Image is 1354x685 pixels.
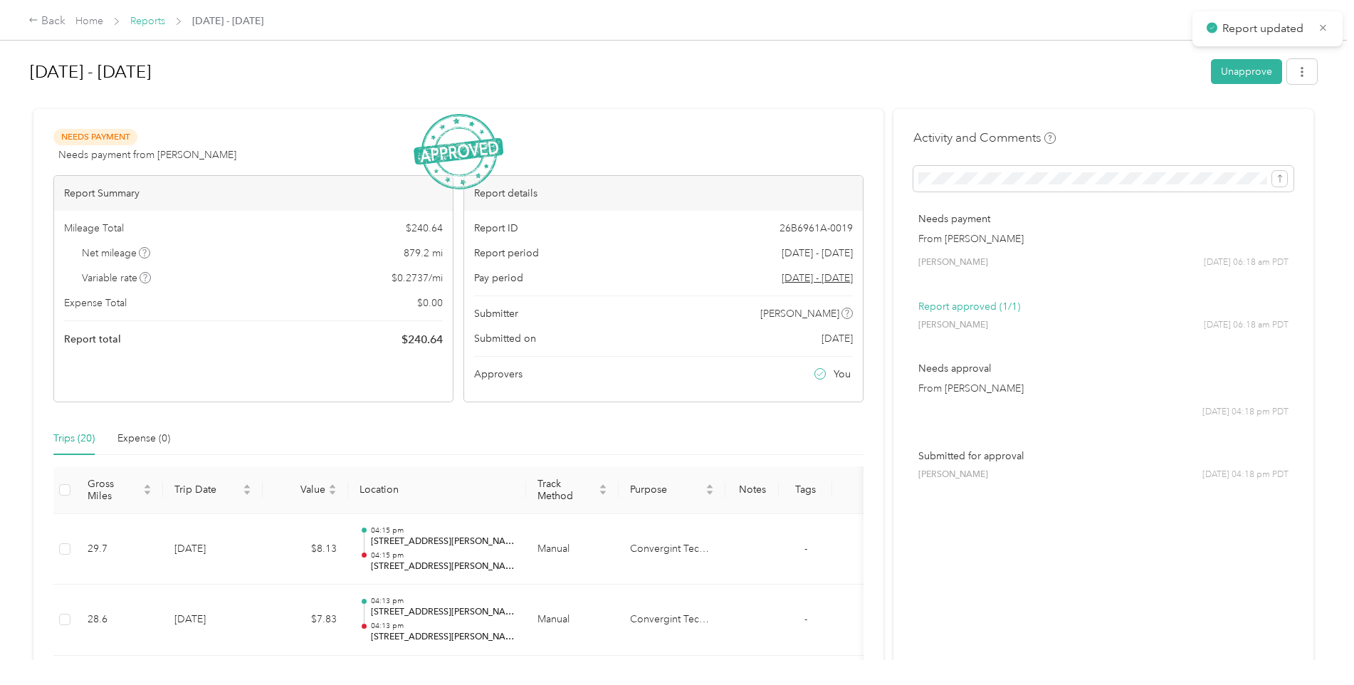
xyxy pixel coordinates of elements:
[474,271,523,286] span: Pay period
[328,488,337,497] span: caret-down
[75,15,103,27] a: Home
[1204,319,1289,332] span: [DATE] 06:18 am PDT
[371,621,515,631] p: 04:13 pm
[537,478,596,502] span: Track Method
[918,299,1289,314] p: Report approved (1/1)
[82,271,152,286] span: Variable rate
[918,361,1289,376] p: Needs approval
[474,221,518,236] span: Report ID
[82,246,151,261] span: Net mileage
[414,114,503,190] img: ApprovedStamp
[53,129,137,145] span: Needs Payment
[464,176,863,211] div: Report details
[163,466,263,514] th: Trip Date
[392,271,443,286] span: $ 0.2737 / mi
[54,176,453,211] div: Report Summary
[599,482,607,491] span: caret-up
[782,271,853,286] span: Go to pay period
[782,246,853,261] span: [DATE] - [DATE]
[30,55,1201,89] h1: Aug 1 - 31, 2025
[243,488,251,497] span: caret-down
[918,469,988,481] span: [PERSON_NAME]
[599,488,607,497] span: caret-down
[780,221,853,236] span: 26B6961A-0019
[243,482,251,491] span: caret-up
[371,525,515,535] p: 04:15 pm
[371,535,515,548] p: [STREET_ADDRESS][PERSON_NAME]
[417,296,443,310] span: $ 0.00
[1211,59,1282,84] button: Unapprove
[822,331,853,346] span: [DATE]
[371,560,515,573] p: [STREET_ADDRESS][PERSON_NAME]
[76,466,163,514] th: Gross Miles
[163,514,263,585] td: [DATE]
[474,367,523,382] span: Approvers
[64,332,121,347] span: Report total
[918,256,988,269] span: [PERSON_NAME]
[725,466,779,514] th: Notes
[263,514,348,585] td: $8.13
[404,246,443,261] span: 879.2 mi
[918,231,1289,246] p: From [PERSON_NAME]
[406,221,443,236] span: $ 240.64
[274,483,325,496] span: Value
[918,211,1289,226] p: Needs payment
[163,585,263,656] td: [DATE]
[526,585,619,656] td: Manual
[918,319,988,332] span: [PERSON_NAME]
[76,514,163,585] td: 29.7
[1202,406,1289,419] span: [DATE] 04:18 pm PDT
[117,431,170,446] div: Expense (0)
[58,147,236,162] span: Needs payment from [PERSON_NAME]
[371,606,515,619] p: [STREET_ADDRESS][PERSON_NAME]
[88,478,140,502] span: Gross Miles
[1204,256,1289,269] span: [DATE] 06:18 am PDT
[174,483,240,496] span: Trip Date
[705,488,714,497] span: caret-down
[64,296,127,310] span: Expense Total
[804,543,807,555] span: -
[913,129,1056,147] h4: Activity and Comments
[53,431,95,446] div: Trips (20)
[526,514,619,585] td: Manual
[918,381,1289,396] p: From [PERSON_NAME]
[371,631,515,644] p: [STREET_ADDRESS][PERSON_NAME]
[619,585,725,656] td: Convergint Technologies
[619,514,725,585] td: Convergint Technologies
[1202,469,1289,481] span: [DATE] 04:18 pm PDT
[76,585,163,656] td: 28.6
[263,585,348,656] td: $7.83
[143,488,152,497] span: caret-down
[371,596,515,606] p: 04:13 pm
[143,482,152,491] span: caret-up
[474,331,536,346] span: Submitted on
[1274,605,1354,685] iframe: Everlance-gr Chat Button Frame
[371,550,515,560] p: 04:15 pm
[402,331,443,348] span: $ 240.64
[474,246,539,261] span: Report period
[192,14,263,28] span: [DATE] - [DATE]
[619,466,725,514] th: Purpose
[705,482,714,491] span: caret-up
[526,466,619,514] th: Track Method
[348,466,526,514] th: Location
[474,306,518,321] span: Submitter
[918,449,1289,464] p: Submitted for approval
[804,613,807,625] span: -
[779,466,832,514] th: Tags
[64,221,124,236] span: Mileage Total
[760,306,839,321] span: [PERSON_NAME]
[834,367,851,382] span: You
[630,483,703,496] span: Purpose
[328,482,337,491] span: caret-up
[28,13,65,30] div: Back
[263,466,348,514] th: Value
[130,15,165,27] a: Reports
[1222,20,1308,38] p: Report updated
